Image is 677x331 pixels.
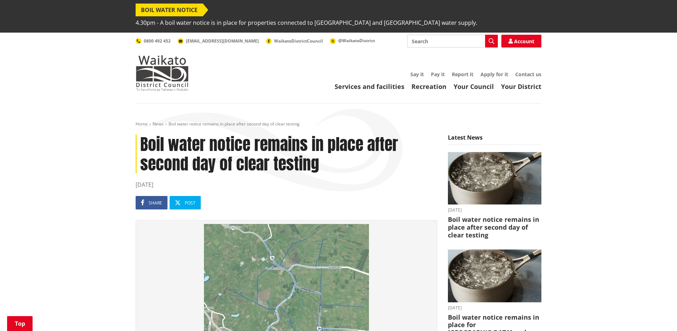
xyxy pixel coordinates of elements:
[407,35,498,47] input: Search input
[411,82,446,91] a: Recreation
[274,38,323,44] span: WaikatoDistrictCouncil
[448,152,541,239] a: boil water notice gordonton puketaha [DATE] Boil water notice remains in place after second day o...
[515,71,541,78] a: Contact us
[186,38,259,44] span: [EMAIL_ADDRESS][DOMAIN_NAME]
[452,71,473,78] a: Report it
[136,121,148,127] a: Home
[136,196,167,209] a: Share
[330,38,375,44] a: @WaikatoDistrict
[136,16,477,29] span: 4.30pm - A boil water notice is in place for properties connected to [GEOGRAPHIC_DATA] and [GEOGR...
[448,216,541,239] h3: Boil water notice remains in place after second day of clear testing
[266,38,323,44] a: WaikatoDistrictCouncil
[153,121,164,127] a: News
[335,82,404,91] a: Services and facilities
[136,55,189,91] img: Waikato District Council - Te Kaunihera aa Takiwaa o Waikato
[454,82,494,91] a: Your Council
[644,301,670,327] iframe: Messenger Launcher
[338,38,375,44] span: @WaikatoDistrict
[170,196,201,209] a: Post
[136,4,203,16] span: BOIL WATER NOTICE
[136,180,437,189] time: [DATE]
[144,38,171,44] span: 0800 492 452
[185,200,195,206] span: Post
[501,82,541,91] a: Your District
[136,134,437,173] h1: Boil water notice remains in place after second day of clear testing
[480,71,508,78] a: Apply for it
[136,121,541,127] nav: breadcrumb
[501,35,541,47] a: Account
[448,249,541,302] img: boil water notice
[169,121,300,127] span: Boil water notice remains in place after second day of clear testing
[136,38,171,44] a: 0800 492 452
[448,208,541,212] time: [DATE]
[7,316,33,331] a: Top
[410,71,424,78] a: Say it
[149,200,162,206] span: Share
[448,152,541,205] img: boil water notice
[431,71,445,78] a: Pay it
[448,306,541,310] time: [DATE]
[178,38,259,44] a: [EMAIL_ADDRESS][DOMAIN_NAME]
[448,134,541,145] h5: Latest News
